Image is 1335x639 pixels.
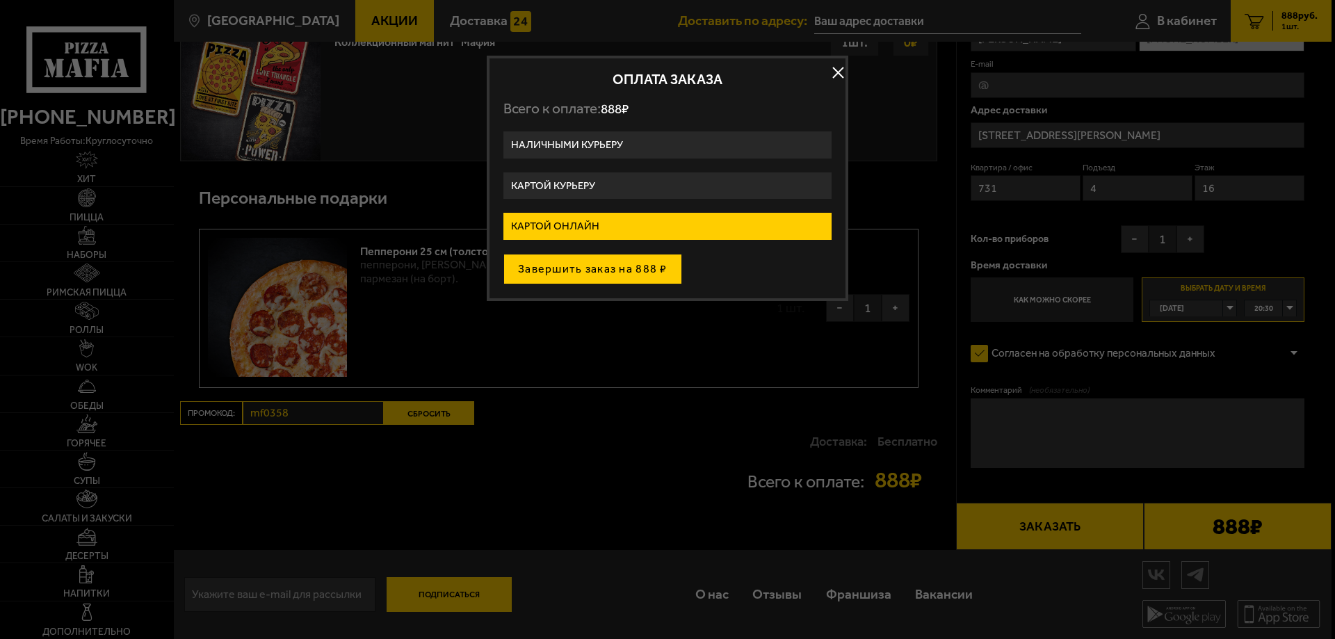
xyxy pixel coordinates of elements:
label: Картой курьеру [503,172,832,200]
label: Наличными курьеру [503,131,832,159]
button: Завершить заказ на 888 ₽ [503,254,682,284]
label: Картой онлайн [503,213,832,240]
p: Всего к оплате: [503,100,832,118]
span: 888 ₽ [601,101,629,117]
h2: Оплата заказа [503,72,832,86]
